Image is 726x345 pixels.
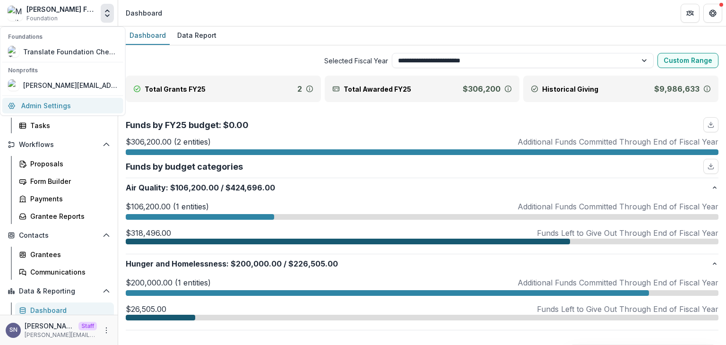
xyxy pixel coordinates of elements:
p: $9,986,633 [654,83,700,95]
button: More [101,325,112,336]
a: Communications [15,264,114,280]
p: Air Quality : $424,696.00 [126,182,711,193]
a: Grantees [15,247,114,262]
a: Dashboard [126,26,170,45]
a: Payments [15,191,114,207]
a: Dashboard [15,302,114,318]
div: Dashboard [30,305,106,315]
button: Open Workflows [4,137,114,152]
div: Dashboard [126,8,162,18]
span: / [284,258,286,269]
div: Shawn Non-Profit [9,327,17,333]
a: Proposals [15,156,114,172]
span: $106,200.00 [170,182,219,193]
p: $306,200 [463,83,501,95]
p: Additional Funds Committed Through End of Fiscal Year [518,136,718,147]
p: Staff [78,322,97,330]
p: Hunger and Homelessness : $226,505.00 [126,258,711,269]
p: Total Grants FY25 [145,84,206,94]
div: Dashboard [126,28,170,42]
button: Open entity switcher [101,4,114,23]
p: $106,200.00 (1 entities) [126,201,209,212]
a: Tasks [15,118,114,133]
div: Tasks [30,121,106,130]
nav: breadcrumb [122,6,166,20]
p: Funds by budget categories [126,160,243,173]
span: Contacts [19,232,99,240]
div: [PERSON_NAME] Foundation [26,4,97,14]
span: $200,000.00 [231,258,282,269]
div: Communications [30,267,106,277]
p: $306,200.00 (2 entities) [126,136,211,147]
button: Hunger and Homelessness:$200,000.00/$226,505.00 [126,254,718,273]
p: Additional Funds Committed Through End of Fiscal Year [518,201,718,212]
button: Get Help [703,4,722,23]
div: Form Builder [30,176,106,186]
p: Total Awarded FY25 [344,84,411,94]
p: $318,496.00 [126,227,171,239]
button: Partners [681,4,700,23]
button: Open Data & Reporting [4,284,114,299]
button: Custom Range [657,53,718,68]
div: Data Report [173,28,220,42]
a: Grantee Reports [15,208,114,224]
span: Selected Fiscal Year [126,56,388,66]
img: Marilyn Brachman Hoffman Foundation [8,6,23,21]
p: [PERSON_NAME][EMAIL_ADDRESS][DOMAIN_NAME] [25,331,97,339]
p: $26,505.00 [126,303,166,315]
div: Payments [30,194,106,204]
button: Air Quality:$106,200.00/$424,696.00 [126,178,718,197]
p: Historical Giving [542,84,598,94]
div: Grantees [30,250,106,259]
a: Form Builder [15,173,114,189]
p: $200,000.00 (1 entities) [126,277,211,288]
span: Workflows [19,141,99,149]
div: Proposals [30,159,106,169]
span: Data & Reporting [19,287,99,295]
button: download [703,159,718,174]
p: Funds Left to Give Out Through End of Fiscal Year [537,227,718,239]
a: Data Report [173,26,220,45]
span: / [221,182,224,193]
p: [PERSON_NAME] [25,321,75,331]
p: Additional Funds Committed Through End of Fiscal Year [518,277,718,288]
button: Open Contacts [4,228,114,243]
p: Funds Left to Give Out Through End of Fiscal Year [537,303,718,315]
span: Foundation [26,14,58,23]
div: Grantee Reports [30,211,106,221]
p: Funds by FY25 budget: $0.00 [126,119,249,131]
div: Air Quality:$106,200.00/$424,696.00 [126,197,718,254]
button: download [703,117,718,132]
div: Hunger and Homelessness:$200,000.00/$226,505.00 [126,273,718,330]
p: 2 [297,83,302,95]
